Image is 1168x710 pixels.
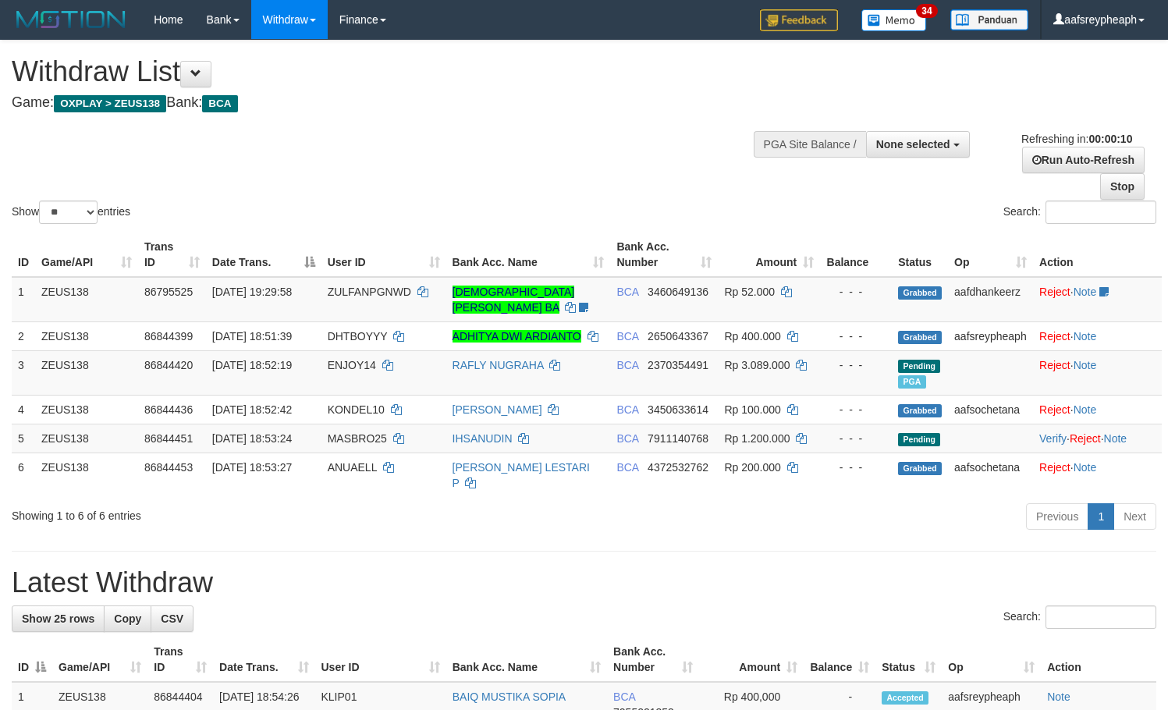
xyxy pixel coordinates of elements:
[942,637,1041,682] th: Op: activate to sort column ascending
[1039,461,1070,474] a: Reject
[12,424,35,453] td: 5
[52,637,147,682] th: Game/API: activate to sort column ascending
[1033,321,1162,350] td: ·
[898,331,942,344] span: Grabbed
[1033,350,1162,395] td: ·
[147,637,213,682] th: Trans ID: activate to sort column ascending
[1033,233,1162,277] th: Action
[12,605,105,632] a: Show 25 rows
[648,330,708,343] span: Copy 2650643367 to clipboard
[1074,461,1097,474] a: Note
[1033,277,1162,322] td: ·
[948,233,1033,277] th: Op: activate to sort column ascending
[1074,403,1097,416] a: Note
[12,350,35,395] td: 3
[1003,201,1156,224] label: Search:
[321,233,446,277] th: User ID: activate to sort column ascending
[453,690,566,703] a: BAIQ MUSTIKA SOPIA
[144,461,193,474] span: 86844453
[948,321,1033,350] td: aafsreypheaph
[724,330,780,343] span: Rp 400.000
[39,201,98,224] select: Showentries
[1022,147,1145,173] a: Run Auto-Refresh
[648,432,708,445] span: Copy 7911140768 to clipboard
[898,433,940,446] span: Pending
[1039,432,1067,445] a: Verify
[1070,432,1101,445] a: Reject
[616,330,638,343] span: BCA
[724,286,775,298] span: Rp 52.000
[882,691,928,705] span: Accepted
[948,453,1033,497] td: aafsochetana
[898,360,940,373] span: Pending
[1026,503,1088,530] a: Previous
[718,233,820,277] th: Amount: activate to sort column ascending
[453,286,575,314] a: [DEMOGRAPHIC_DATA][PERSON_NAME] BA
[760,9,838,31] img: Feedback.jpg
[1033,453,1162,497] td: ·
[1046,201,1156,224] input: Search:
[144,286,193,298] span: 86795525
[212,403,292,416] span: [DATE] 18:52:42
[1074,286,1097,298] a: Note
[916,4,937,18] span: 34
[12,453,35,497] td: 6
[213,637,314,682] th: Date Trans.: activate to sort column ascending
[315,637,446,682] th: User ID: activate to sort column ascending
[212,286,292,298] span: [DATE] 19:29:58
[212,432,292,445] span: [DATE] 18:53:24
[699,637,804,682] th: Amount: activate to sort column ascending
[1088,133,1132,145] strong: 00:00:10
[826,328,886,344] div: - - -
[826,460,886,475] div: - - -
[212,359,292,371] span: [DATE] 18:52:19
[328,330,388,343] span: DHTBOYYY
[950,9,1028,30] img: panduan.png
[1021,133,1132,145] span: Refreshing in:
[12,201,130,224] label: Show entries
[446,637,607,682] th: Bank Acc. Name: activate to sort column ascending
[724,461,780,474] span: Rp 200.000
[151,605,193,632] a: CSV
[1003,605,1156,629] label: Search:
[898,404,942,417] span: Grabbed
[1046,605,1156,629] input: Search:
[724,403,780,416] span: Rp 100.000
[610,233,718,277] th: Bank Acc. Number: activate to sort column ascending
[892,233,948,277] th: Status
[826,357,886,373] div: - - -
[826,431,886,446] div: - - -
[1074,330,1097,343] a: Note
[161,612,183,625] span: CSV
[648,403,708,416] span: Copy 3450633614 to clipboard
[616,403,638,416] span: BCA
[328,403,385,416] span: KONDEL10
[861,9,927,31] img: Button%20Memo.svg
[948,395,1033,424] td: aafsochetana
[12,567,1156,598] h1: Latest Withdraw
[1047,690,1070,703] a: Note
[12,233,35,277] th: ID
[875,637,942,682] th: Status: activate to sort column ascending
[1033,395,1162,424] td: ·
[12,56,763,87] h1: Withdraw List
[866,131,970,158] button: None selected
[144,359,193,371] span: 86844420
[1074,359,1097,371] a: Note
[35,453,138,497] td: ZEUS138
[1039,286,1070,298] a: Reject
[948,277,1033,322] td: aafdhankeerz
[724,359,790,371] span: Rp 3.089.000
[114,612,141,625] span: Copy
[328,432,387,445] span: MASBRO25
[1104,432,1127,445] a: Note
[35,277,138,322] td: ZEUS138
[202,95,237,112] span: BCA
[35,321,138,350] td: ZEUS138
[826,284,886,300] div: - - -
[616,359,638,371] span: BCA
[138,233,206,277] th: Trans ID: activate to sort column ascending
[1100,173,1145,200] a: Stop
[453,330,581,343] a: ADHITYA DWI ARDIANTO
[826,402,886,417] div: - - -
